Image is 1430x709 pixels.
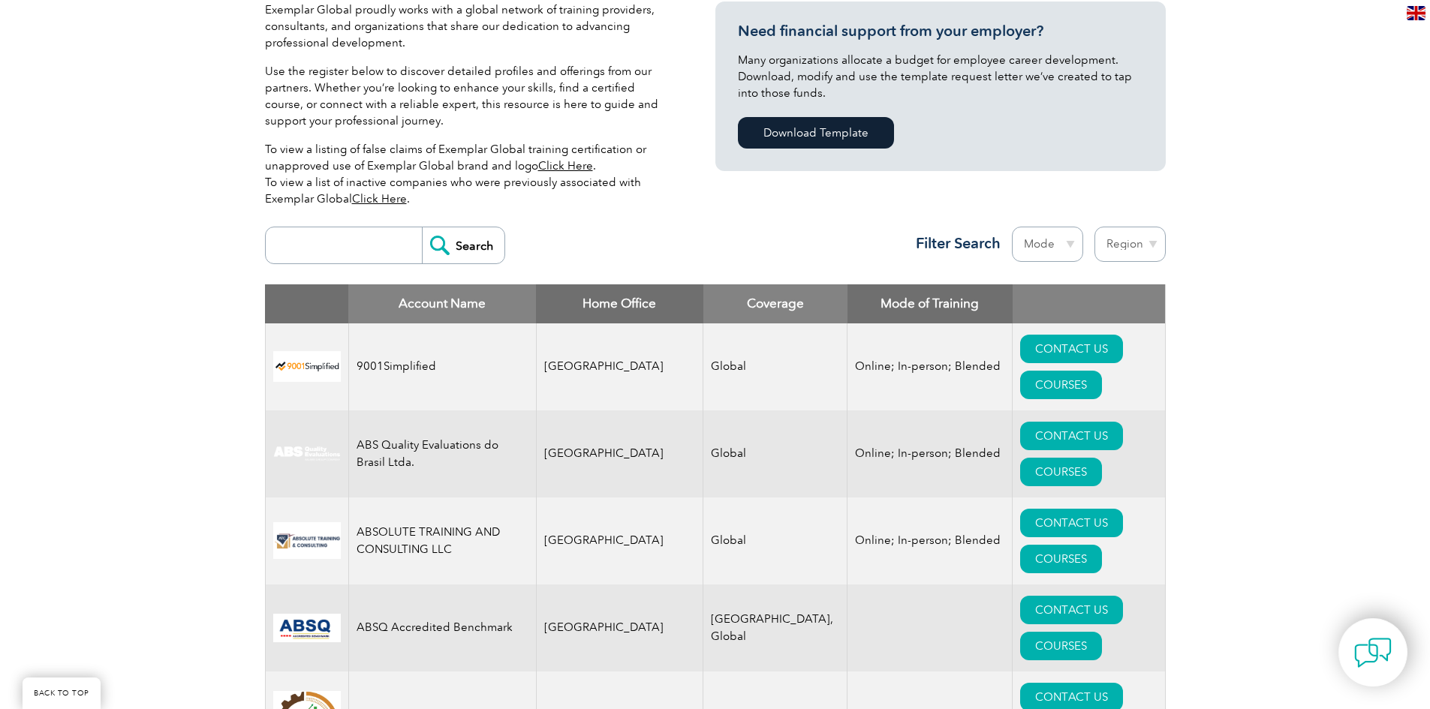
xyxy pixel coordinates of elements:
[703,323,847,410] td: Global
[348,284,536,323] th: Account Name: activate to sort column descending
[1020,371,1102,399] a: COURSES
[422,227,504,263] input: Search
[273,351,341,382] img: 37c9c059-616f-eb11-a812-002248153038-logo.png
[348,323,536,410] td: 9001Simplified
[1013,284,1165,323] th: : activate to sort column ascending
[1354,634,1392,671] img: contact-chat.png
[738,22,1143,41] h3: Need financial support from your employer?
[273,614,341,642] img: cc24547b-a6e0-e911-a812-000d3a795b83-logo.png
[1020,509,1123,537] a: CONTACT US
[273,522,341,559] img: 16e092f6-eadd-ed11-a7c6-00224814fd52-logo.png
[738,117,894,149] a: Download Template
[1020,545,1102,573] a: COURSES
[1020,422,1123,450] a: CONTACT US
[703,584,847,671] td: [GEOGRAPHIC_DATA], Global
[536,584,703,671] td: [GEOGRAPHIC_DATA]
[703,284,847,323] th: Coverage: activate to sort column ascending
[536,497,703,584] td: [GEOGRAPHIC_DATA]
[352,192,407,206] a: Click Here
[847,410,1013,497] td: Online; In-person; Blended
[847,497,1013,584] td: Online; In-person; Blended
[738,52,1143,101] p: Many organizations allocate a budget for employee career development. Download, modify and use th...
[265,63,670,129] p: Use the register below to discover detailed profiles and offerings from our partners. Whether you...
[536,410,703,497] td: [GEOGRAPHIC_DATA]
[348,497,536,584] td: ABSOLUTE TRAINING AND CONSULTING LLC
[847,323,1013,410] td: Online; In-person; Blended
[1407,6,1425,20] img: en
[703,497,847,584] td: Global
[538,159,593,173] a: Click Here
[703,410,847,497] td: Global
[907,234,1001,253] h3: Filter Search
[348,584,536,671] td: ABSQ Accredited Benchmark
[265,2,670,51] p: Exemplar Global proudly works with a global network of training providers, consultants, and organ...
[847,284,1013,323] th: Mode of Training: activate to sort column ascending
[536,284,703,323] th: Home Office: activate to sort column ascending
[348,410,536,497] td: ABS Quality Evaluations do Brasil Ltda.
[1020,458,1102,486] a: COURSES
[1020,335,1123,363] a: CONTACT US
[23,677,101,709] a: BACK TO TOP
[1020,596,1123,624] a: CONTACT US
[273,446,341,462] img: c92924ac-d9bc-ea11-a814-000d3a79823d-logo.jpg
[265,141,670,207] p: To view a listing of false claims of Exemplar Global training certification or unapproved use of ...
[1020,632,1102,660] a: COURSES
[536,323,703,410] td: [GEOGRAPHIC_DATA]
